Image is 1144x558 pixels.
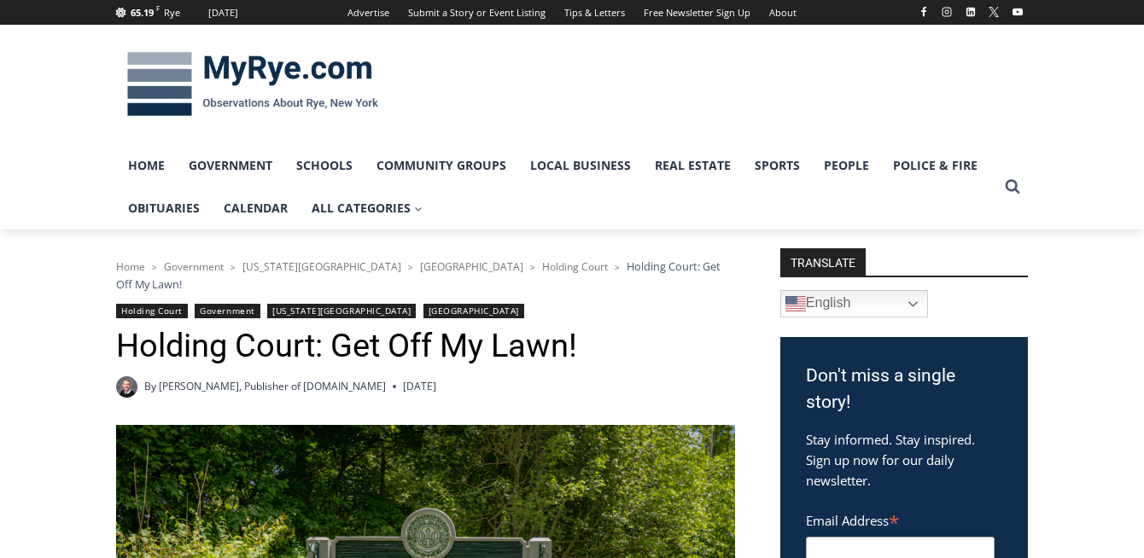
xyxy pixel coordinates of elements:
a: Calendar [212,187,300,230]
nav: Primary Navigation [116,144,997,230]
p: Stay informed. Stay inspired. Sign up now for our daily newsletter. [806,429,1002,491]
a: People [812,144,881,187]
span: > [231,261,236,273]
a: Home [116,144,177,187]
span: > [530,261,535,273]
a: [US_STATE][GEOGRAPHIC_DATA] [267,304,416,318]
img: MyRye.com [116,40,389,129]
span: > [408,261,413,273]
a: Obituaries [116,187,212,230]
button: View Search Form [997,171,1028,202]
a: Government [177,144,284,187]
a: Facebook [913,2,934,22]
a: Author image [116,376,137,398]
a: Government [164,259,224,274]
strong: TRANSLATE [780,248,866,276]
span: 65.19 [131,6,154,19]
span: > [615,261,620,273]
a: Holding Court [116,304,188,318]
a: [US_STATE][GEOGRAPHIC_DATA] [242,259,401,274]
a: Government [195,304,260,318]
label: Email Address [806,503,995,534]
a: All Categories [300,187,435,230]
span: Holding Court: Get Off My Lawn! [116,259,721,291]
a: YouTube [1007,2,1028,22]
a: Home [116,259,145,274]
span: All Categories [312,199,423,218]
span: > [152,261,157,273]
a: Schools [284,144,365,187]
a: [GEOGRAPHIC_DATA] [423,304,524,318]
a: [GEOGRAPHIC_DATA] [420,259,523,274]
a: Holding Court [542,259,608,274]
span: F [156,3,160,13]
a: Real Estate [643,144,743,187]
a: Sports [743,144,812,187]
a: X [983,2,1004,22]
img: en [785,294,806,314]
a: Local Business [518,144,643,187]
a: Police & Fire [881,144,989,187]
a: Linkedin [960,2,981,22]
a: Instagram [937,2,957,22]
div: [DATE] [208,5,238,20]
div: Rye [164,5,180,20]
a: English [780,290,928,317]
a: Community Groups [365,144,518,187]
nav: Breadcrumbs [116,258,735,293]
span: By [144,378,156,394]
h3: Don't miss a single story! [806,363,1002,416]
time: [DATE] [403,378,436,394]
a: [PERSON_NAME], Publisher of [DOMAIN_NAME] [159,379,386,393]
h1: Holding Court: Get Off My Lawn! [116,327,735,366]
